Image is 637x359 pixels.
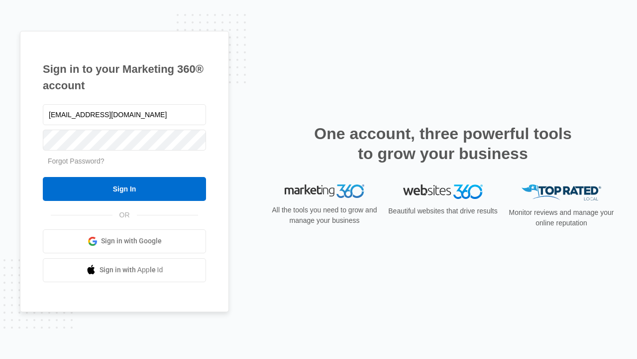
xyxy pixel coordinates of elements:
[43,61,206,94] h1: Sign in to your Marketing 360® account
[48,157,105,165] a: Forgot Password?
[101,236,162,246] span: Sign in with Google
[269,205,380,226] p: All the tools you need to grow and manage your business
[387,206,499,216] p: Beautiful websites that drive results
[43,229,206,253] a: Sign in with Google
[311,124,575,164] h2: One account, three powerful tools to grow your business
[100,265,163,275] span: Sign in with Apple Id
[43,177,206,201] input: Sign In
[522,184,601,201] img: Top Rated Local
[43,104,206,125] input: Email
[112,210,137,220] span: OR
[43,258,206,282] a: Sign in with Apple Id
[403,184,483,199] img: Websites 360
[285,184,364,198] img: Marketing 360
[506,207,617,228] p: Monitor reviews and manage your online reputation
